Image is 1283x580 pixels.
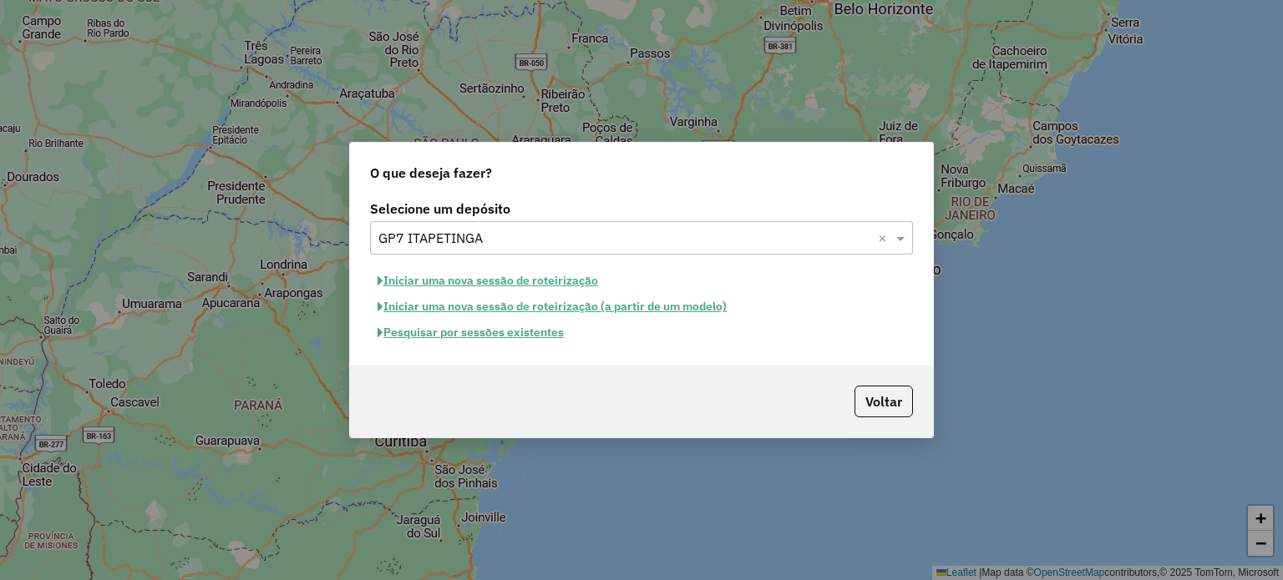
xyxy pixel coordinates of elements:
[878,228,892,248] span: Clear all
[370,268,606,294] button: Iniciar uma nova sessão de roteirização
[370,163,492,183] span: O que deseja fazer?
[370,294,734,320] button: Iniciar uma nova sessão de roteirização (a partir de um modelo)
[370,320,571,345] button: Pesquisar por sessões existentes
[854,386,913,417] button: Voltar
[370,199,913,219] label: Selecione um depósito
